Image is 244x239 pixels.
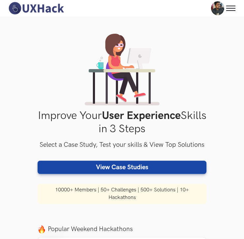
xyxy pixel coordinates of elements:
h1: Improve Your Skills in 3 Steps [38,109,206,136]
button: Toggle menu [224,2,237,15]
img: UXHack-logo.png [7,1,65,15]
h3: Select a Case Study, Test your skills & View Top Solutions [38,140,206,150]
h4: 10000+ Members | 50+ Challenges | 500+ Solutions | 10+ Hackathons [38,184,206,204]
button: Toggle menu [211,2,224,15]
img: lady working on laptop [85,34,160,105]
strong: User Experience [102,109,181,122]
img: Your profile pic [211,1,224,15]
label: Popular Weekend Hackathons [38,225,206,233]
img: fire.png [38,225,46,233]
a: View Case Studies [38,161,206,174]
